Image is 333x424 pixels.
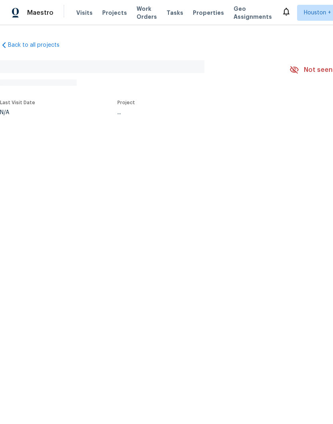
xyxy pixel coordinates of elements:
span: Maestro [27,9,54,17]
span: Visits [76,9,93,17]
span: Project [117,100,135,105]
span: Geo Assignments [234,5,272,21]
span: Tasks [166,10,183,16]
span: Work Orders [137,5,157,21]
span: Properties [193,9,224,17]
div: ... [117,110,271,115]
span: Projects [102,9,127,17]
